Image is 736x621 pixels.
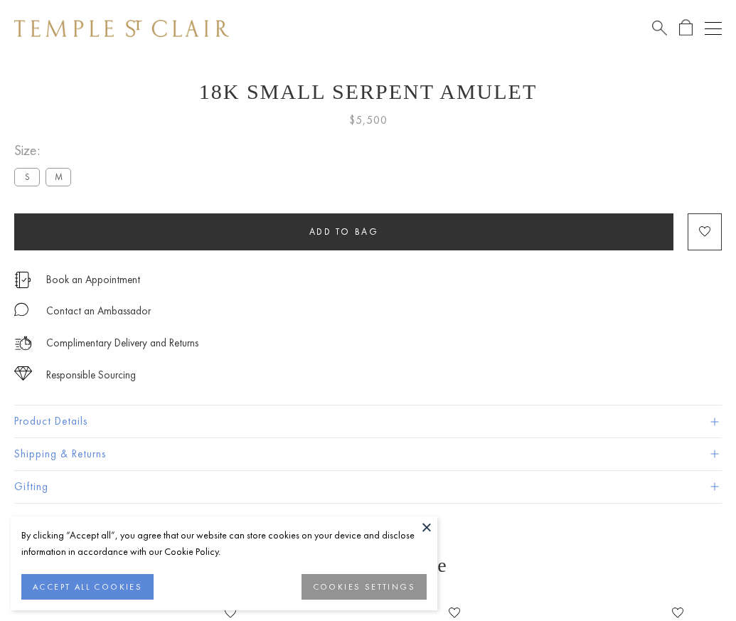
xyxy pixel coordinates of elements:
[14,139,77,162] span: Size:
[46,272,140,287] a: Book an Appointment
[46,366,136,384] div: Responsible Sourcing
[14,302,28,317] img: MessageIcon-01_2.svg
[21,527,427,560] div: By clicking “Accept all”, you agree that our website can store cookies on your device and disclos...
[705,20,722,37] button: Open navigation
[14,168,40,186] label: S
[46,302,151,320] div: Contact an Ambassador
[14,213,673,250] button: Add to bag
[14,272,31,288] img: icon_appointment.svg
[309,225,379,238] span: Add to bag
[21,574,154,600] button: ACCEPT ALL COOKIES
[14,20,229,37] img: Temple St. Clair
[679,19,693,37] a: Open Shopping Bag
[14,471,722,503] button: Gifting
[14,438,722,470] button: Shipping & Returns
[14,405,722,437] button: Product Details
[349,111,388,129] span: $5,500
[14,334,32,352] img: icon_delivery.svg
[302,574,427,600] button: COOKIES SETTINGS
[14,366,32,381] img: icon_sourcing.svg
[652,19,667,37] a: Search
[14,80,722,104] h1: 18K Small Serpent Amulet
[46,334,198,352] p: Complimentary Delivery and Returns
[46,168,71,186] label: M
